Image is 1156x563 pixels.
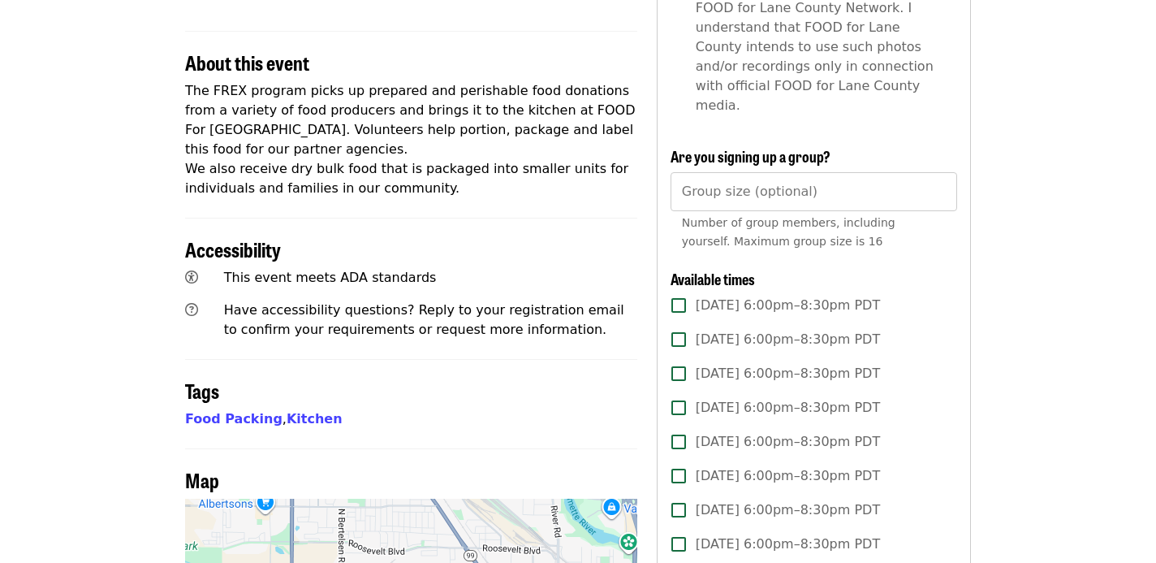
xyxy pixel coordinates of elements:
i: universal-access icon [185,270,198,285]
span: [DATE] 6:00pm–8:30pm PDT [696,500,880,520]
span: [DATE] 6:00pm–8:30pm PDT [696,535,880,554]
a: Kitchen [287,411,343,427]
span: Map [185,466,219,494]
span: Have accessibility questions? Reply to your registration email to confirm your requirements or re... [224,302,624,337]
span: Number of group members, including yourself. Maximum group size is 16 [682,216,895,248]
span: About this event [185,48,309,76]
span: [DATE] 6:00pm–8:30pm PDT [696,398,880,418]
span: [DATE] 6:00pm–8:30pm PDT [696,296,880,315]
span: This event meets ADA standards [224,270,437,285]
span: Are you signing up a group? [671,145,830,167]
span: , [185,411,287,427]
span: [DATE] 6:00pm–8:30pm PDT [696,432,880,452]
span: [DATE] 6:00pm–8:30pm PDT [696,364,880,383]
span: [DATE] 6:00pm–8:30pm PDT [696,330,880,349]
span: [DATE] 6:00pm–8:30pm PDT [696,466,880,486]
span: Accessibility [185,235,281,263]
i: question-circle icon [185,302,198,318]
p: The FREX program picks up prepared and perishable food donations from a variety of food producers... [185,81,637,198]
span: Tags [185,376,219,405]
span: Available times [671,268,755,289]
input: [object Object] [671,172,957,211]
a: Food Packing [185,411,283,427]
